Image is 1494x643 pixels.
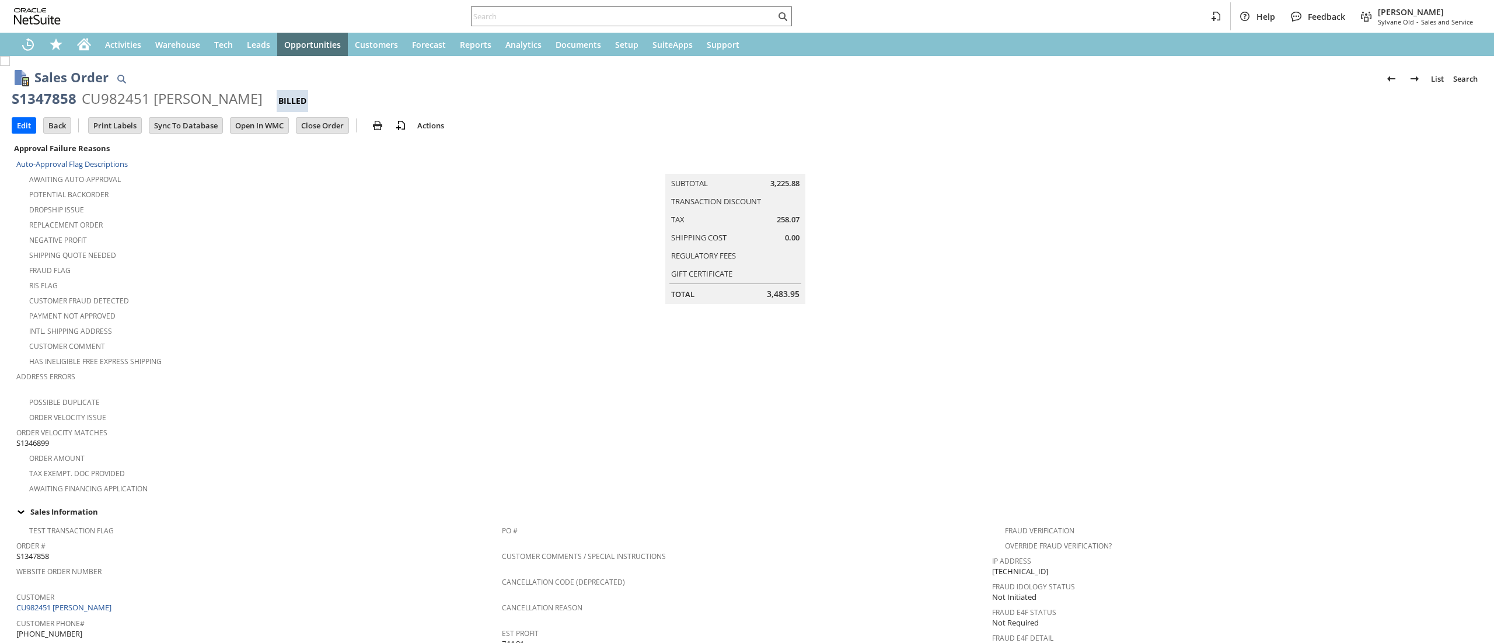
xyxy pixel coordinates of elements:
a: Documents [549,33,608,56]
a: Order Velocity Matches [16,428,107,438]
a: Support [700,33,746,56]
a: Fraud E4F Status [992,607,1056,617]
a: Leads [240,33,277,56]
a: Regulatory Fees [671,250,736,261]
span: S1346899 [16,438,49,449]
a: Order # [16,541,46,551]
a: Subtotal [671,178,708,188]
span: Not Required [992,617,1039,628]
a: Transaction Discount [671,196,761,207]
span: Tech [214,39,233,50]
a: Setup [608,33,645,56]
a: Fraud Flag [29,265,71,275]
a: Dropship Issue [29,205,84,215]
span: Analytics [505,39,542,50]
img: Quick Find [114,72,128,86]
a: Auto-Approval Flag Descriptions [16,159,128,169]
a: Customer [16,592,54,602]
a: Shipping Cost [671,232,727,243]
a: Total [671,289,694,299]
input: Print Labels [89,118,141,133]
span: Help [1256,11,1275,22]
img: Previous [1384,72,1398,86]
a: Analytics [498,33,549,56]
span: Support [707,39,739,50]
svg: Home [77,37,91,51]
a: Est Profit [502,628,539,638]
a: Test Transaction Flag [29,526,114,536]
a: Awaiting Auto-Approval [29,174,121,184]
span: Feedback [1308,11,1345,22]
a: Actions [413,120,449,131]
a: Order Velocity Issue [29,413,106,422]
span: Customers [355,39,398,50]
a: Website Order Number [16,567,102,576]
a: Cancellation Reason [502,603,582,613]
a: Activities [98,33,148,56]
a: Customer Comment [29,341,105,351]
span: Reports [460,39,491,50]
span: S1347858 [16,551,49,562]
a: Shipping Quote Needed [29,250,116,260]
span: Documents [556,39,601,50]
a: Possible Duplicate [29,397,100,407]
input: Back [44,118,71,133]
span: 3,483.95 [767,288,800,300]
caption: Summary [665,155,805,174]
div: Sales Information [12,504,1478,519]
a: Customer Phone# [16,618,85,628]
span: [PHONE_NUMBER] [16,628,82,639]
input: Edit [12,118,36,133]
input: Search [472,9,776,23]
td: Sales Information [12,504,1482,519]
a: List [1426,69,1448,88]
span: Not Initiated [992,592,1036,603]
div: Approval Failure Reasons [12,141,497,156]
svg: logo [14,8,61,25]
a: CU982451 [PERSON_NAME] [16,602,114,613]
span: Leads [247,39,270,50]
span: Activities [105,39,141,50]
div: CU982451 [PERSON_NAME] [82,89,263,108]
span: Opportunities [284,39,341,50]
a: Customer Fraud Detected [29,296,129,306]
a: Home [70,33,98,56]
span: Sylvane Old [1378,18,1414,26]
a: Recent Records [14,33,42,56]
img: Next [1408,72,1422,86]
a: Order Amount [29,453,85,463]
a: Negative Profit [29,235,87,245]
img: add-record.svg [394,118,408,132]
a: Awaiting Financing Application [29,484,148,494]
a: Has Ineligible Free Express Shipping [29,357,162,366]
span: Warehouse [155,39,200,50]
a: IP Address [992,556,1031,566]
a: Override Fraud Verification? [1005,541,1112,551]
input: Open In WMC [231,118,288,133]
input: Sync To Database [149,118,222,133]
a: Tax Exempt. Doc Provided [29,469,125,478]
svg: Search [776,9,790,23]
a: Tax [671,214,685,225]
a: Potential Backorder [29,190,109,200]
span: SuiteApps [652,39,693,50]
a: Payment not approved [29,311,116,321]
span: 0.00 [785,232,800,243]
svg: Shortcuts [49,37,63,51]
span: - [1416,18,1419,26]
span: Forecast [412,39,446,50]
span: Setup [615,39,638,50]
span: 3,225.88 [770,178,800,189]
a: Search [1448,69,1482,88]
div: Billed [277,90,308,112]
a: Fraud E4F Detail [992,633,1053,643]
a: Customer Comments / Special Instructions [502,551,666,561]
a: Warehouse [148,33,207,56]
a: Customers [348,33,405,56]
span: [PERSON_NAME] [1378,6,1473,18]
span: Sales and Service [1421,18,1473,26]
div: Shortcuts [42,33,70,56]
svg: Recent Records [21,37,35,51]
span: [TECHNICAL_ID] [992,566,1048,577]
a: SuiteApps [645,33,700,56]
